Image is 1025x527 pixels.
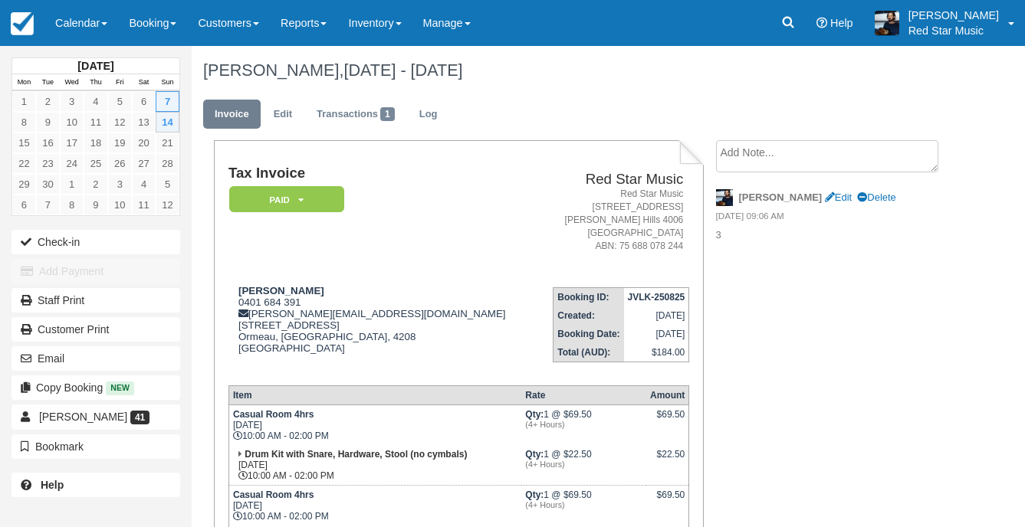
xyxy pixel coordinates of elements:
[11,317,180,342] a: Customer Print
[380,107,395,121] span: 1
[908,23,999,38] p: Red Star Music
[11,259,180,283] button: Add Payment
[11,12,34,35] img: checkfront-main-nav-mini-logo.png
[60,153,84,174] a: 24
[36,174,60,195] a: 30
[825,191,852,203] a: Edit
[521,404,646,445] td: 1 @ $69.50
[554,325,624,343] th: Booking Date:
[830,17,853,29] span: Help
[60,112,84,133] a: 10
[12,91,36,112] a: 1
[12,174,36,195] a: 29
[525,449,544,460] strong: Qty
[108,91,132,112] a: 5
[156,153,179,174] a: 28
[108,195,132,215] a: 10
[108,174,132,195] a: 3
[84,153,107,174] a: 25
[132,112,156,133] a: 13
[816,18,827,28] i: Help
[12,133,36,153] a: 15
[229,186,344,213] em: Paid
[84,74,107,91] th: Thu
[84,195,107,215] a: 9
[262,100,304,129] a: Edit
[12,112,36,133] a: 8
[525,489,544,500] strong: Qty
[132,91,156,112] a: 6
[544,188,683,254] address: Red Star Music [STREET_ADDRESS] [PERSON_NAME] Hills 4006 [GEOGRAPHIC_DATA] ABN: 75 688 078 244
[36,133,60,153] a: 16
[11,288,180,313] a: Staff Print
[544,172,683,188] h2: Red Star Music
[60,91,84,112] a: 3
[857,191,895,203] a: Delete
[716,210,949,227] em: [DATE] 09:06 AM
[203,100,261,129] a: Invoice
[39,411,127,423] span: [PERSON_NAME]
[739,191,823,203] strong: [PERSON_NAME]
[108,133,132,153] a: 19
[203,61,949,80] h1: [PERSON_NAME],
[554,343,624,362] th: Total (AUD):
[716,228,949,243] p: 3
[156,112,179,133] a: 14
[156,74,179,91] th: Sun
[228,445,521,486] td: [DATE] 10:00 AM - 02:00 PM
[84,133,107,153] a: 18
[108,112,132,133] a: 12
[650,489,685,512] div: $69.50
[132,133,156,153] a: 20
[908,8,999,23] p: [PERSON_NAME]
[132,74,156,91] th: Sat
[228,485,521,525] td: [DATE] 10:00 AM - 02:00 PM
[343,61,462,80] span: [DATE] - [DATE]
[228,285,537,373] div: 0401 684 391 [PERSON_NAME][EMAIL_ADDRESS][DOMAIN_NAME] [STREET_ADDRESS] Ormeau, [GEOGRAPHIC_DATA]...
[36,112,60,133] a: 9
[156,195,179,215] a: 12
[238,285,324,296] strong: [PERSON_NAME]
[646,385,689,404] th: Amount
[132,174,156,195] a: 4
[84,112,107,133] a: 11
[245,449,467,460] strong: Drum Kit with Snare, Hardware, Stool (no cymbals)
[60,74,84,91] th: Wed
[36,153,60,174] a: 23
[130,411,149,424] span: 41
[106,381,134,394] span: New
[624,343,689,362] td: $184.00
[12,195,36,215] a: 6
[521,385,646,404] th: Rate
[521,485,646,525] td: 1 @ $69.50
[650,449,685,472] div: $22.50
[108,74,132,91] th: Fri
[60,133,84,153] a: 17
[36,74,60,91] th: Tue
[36,91,60,112] a: 2
[60,195,84,215] a: 8
[525,460,642,469] em: (4+ Hours)
[36,195,60,215] a: 7
[84,91,107,112] a: 4
[156,133,179,153] a: 21
[11,346,180,371] button: Email
[233,409,314,420] strong: Casual Room 4hrs
[228,385,521,404] th: Item
[521,445,646,486] td: 1 @ $22.50
[156,174,179,195] a: 5
[628,292,685,303] strong: JVLK-250825
[11,434,180,459] button: Bookmark
[132,153,156,174] a: 27
[11,230,180,254] button: Check-in
[875,11,899,35] img: A1
[12,153,36,174] a: 22
[624,306,689,325] td: [DATE]
[156,91,179,112] a: 7
[84,174,107,195] a: 2
[228,404,521,445] td: [DATE] 10:00 AM - 02:00 PM
[525,409,544,420] strong: Qty
[228,185,339,214] a: Paid
[11,473,180,497] a: Help
[525,420,642,429] em: (4+ Hours)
